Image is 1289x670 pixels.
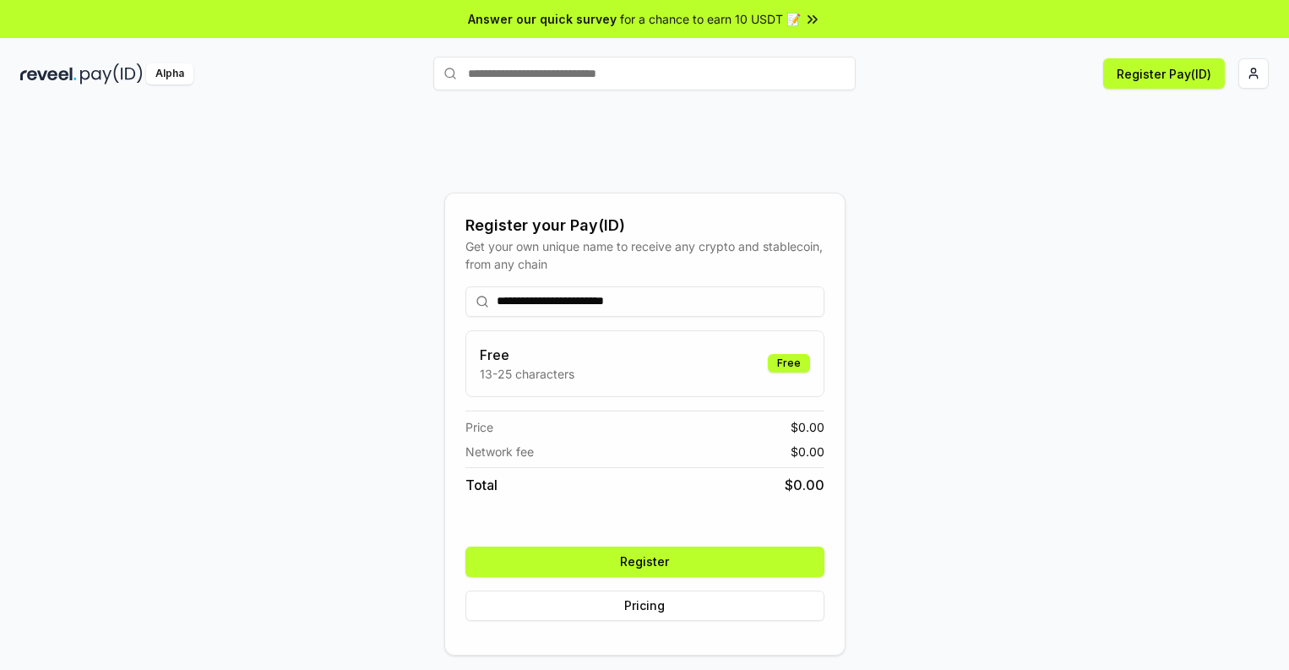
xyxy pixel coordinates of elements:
[80,63,143,84] img: pay_id
[465,547,824,577] button: Register
[465,591,824,621] button: Pricing
[620,10,801,28] span: for a chance to earn 10 USDT 📝
[480,345,574,365] h3: Free
[480,365,574,383] p: 13-25 characters
[1103,58,1225,89] button: Register Pay(ID)
[785,475,824,495] span: $ 0.00
[146,63,193,84] div: Alpha
[465,475,498,495] span: Total
[791,443,824,460] span: $ 0.00
[468,10,617,28] span: Answer our quick survey
[465,443,534,460] span: Network fee
[768,354,810,373] div: Free
[465,237,824,273] div: Get your own unique name to receive any crypto and stablecoin, from any chain
[20,63,77,84] img: reveel_dark
[791,418,824,436] span: $ 0.00
[465,418,493,436] span: Price
[465,214,824,237] div: Register your Pay(ID)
